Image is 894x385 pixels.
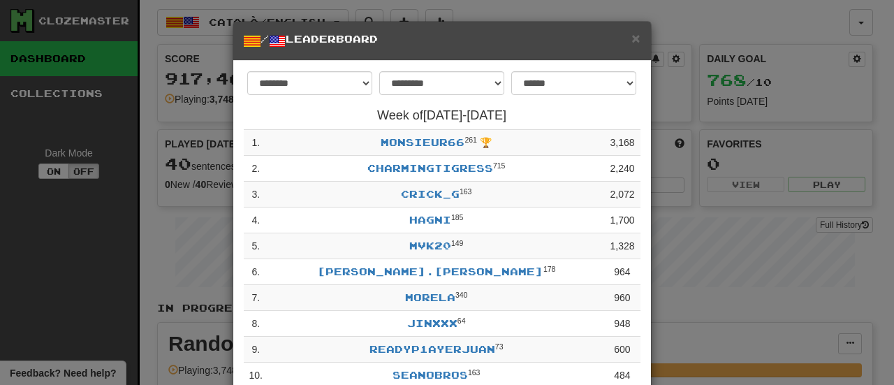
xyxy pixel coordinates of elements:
[604,233,640,259] td: 1,328
[244,311,268,337] td: 8 .
[480,137,492,148] span: 🏆
[369,343,495,355] a: ReadyP1ayerJuan
[460,187,472,196] sup: Level 163
[244,156,268,182] td: 2 .
[493,161,506,170] sup: Level 715
[244,208,268,233] td: 4 .
[604,285,640,311] td: 960
[464,136,477,144] sup: Level 261
[401,188,460,200] a: Crick_G
[244,130,268,156] td: 1 .
[409,214,451,226] a: HAGNi
[631,31,640,45] button: Close
[455,291,468,299] sup: Level 340
[604,156,640,182] td: 2,240
[405,291,455,303] a: Morela
[631,30,640,46] span: ×
[543,265,556,273] sup: Level 178
[604,130,640,156] td: 3,168
[451,213,464,221] sup: Level 185
[244,182,268,208] td: 3 .
[244,32,640,50] h5: / Leaderboard
[495,342,504,351] sup: Level 73
[244,259,268,285] td: 6 .
[381,136,464,148] a: monsieur66
[604,208,640,233] td: 1,700
[451,239,464,247] sup: Level 149
[468,368,481,377] sup: Level 163
[457,317,466,325] sup: Level 64
[317,266,543,277] a: [PERSON_NAME].[PERSON_NAME]
[409,240,451,252] a: mvk20
[604,337,640,363] td: 600
[604,182,640,208] td: 2,072
[604,311,640,337] td: 948
[244,233,268,259] td: 5 .
[604,259,640,285] td: 964
[367,162,493,174] a: CharmingTigress
[244,109,640,123] h4: Week of [DATE] - [DATE]
[244,337,268,363] td: 9 .
[407,317,457,329] a: Jinxxx
[393,369,468,381] a: Seanobros
[244,285,268,311] td: 7 .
